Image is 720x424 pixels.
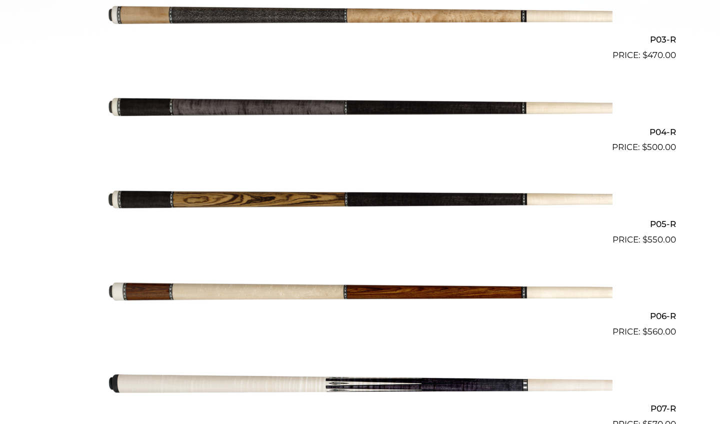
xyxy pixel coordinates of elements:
[44,158,676,246] a: P05-R $550.00
[642,326,676,336] bdi: 560.00
[642,142,676,152] bdi: 500.00
[44,307,676,325] h2: P06-R
[44,122,676,141] h2: P04-R
[44,30,676,49] h2: P03-R
[107,158,612,242] img: P05-R
[107,250,612,334] img: P06-R
[642,50,676,60] bdi: 470.00
[642,142,647,152] span: $
[44,250,676,338] a: P06-R $560.00
[642,50,647,60] span: $
[107,66,612,150] img: P04-R
[642,234,647,244] span: $
[642,234,676,244] bdi: 550.00
[44,66,676,154] a: P04-R $500.00
[44,214,676,233] h2: P05-R
[44,399,676,417] h2: P07-R
[642,326,647,336] span: $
